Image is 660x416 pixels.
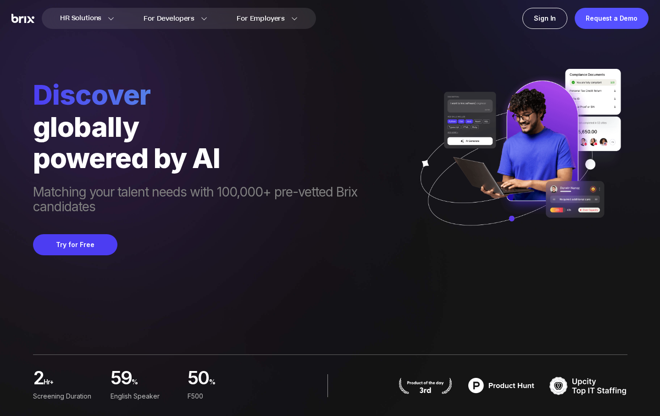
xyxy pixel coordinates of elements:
div: English Speaker [110,391,180,401]
button: Try for Free [33,234,117,255]
span: % [209,375,258,394]
img: TOP IT STAFFING [549,374,627,397]
span: 59 [110,370,132,389]
span: Discover [33,78,409,111]
img: ai generate [409,69,627,245]
span: Matching your talent needs with 100,000+ pre-vetted Brix candidates [33,185,409,216]
span: 2 [33,370,44,389]
img: Brix Logo [11,14,34,23]
div: globally [33,111,409,142]
a: Request a Demo [575,8,649,29]
span: For Employers [237,14,285,23]
div: Screening duration [33,391,103,401]
span: HR Solutions [60,11,101,26]
img: product hunt badge [398,377,453,394]
span: hr+ [44,375,103,394]
img: product hunt badge [462,374,540,397]
span: % [132,375,180,394]
span: 50 [188,370,209,389]
div: powered by AI [33,142,409,174]
div: F500 [188,391,258,401]
a: Sign In [522,8,567,29]
span: For Developers [144,14,194,23]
